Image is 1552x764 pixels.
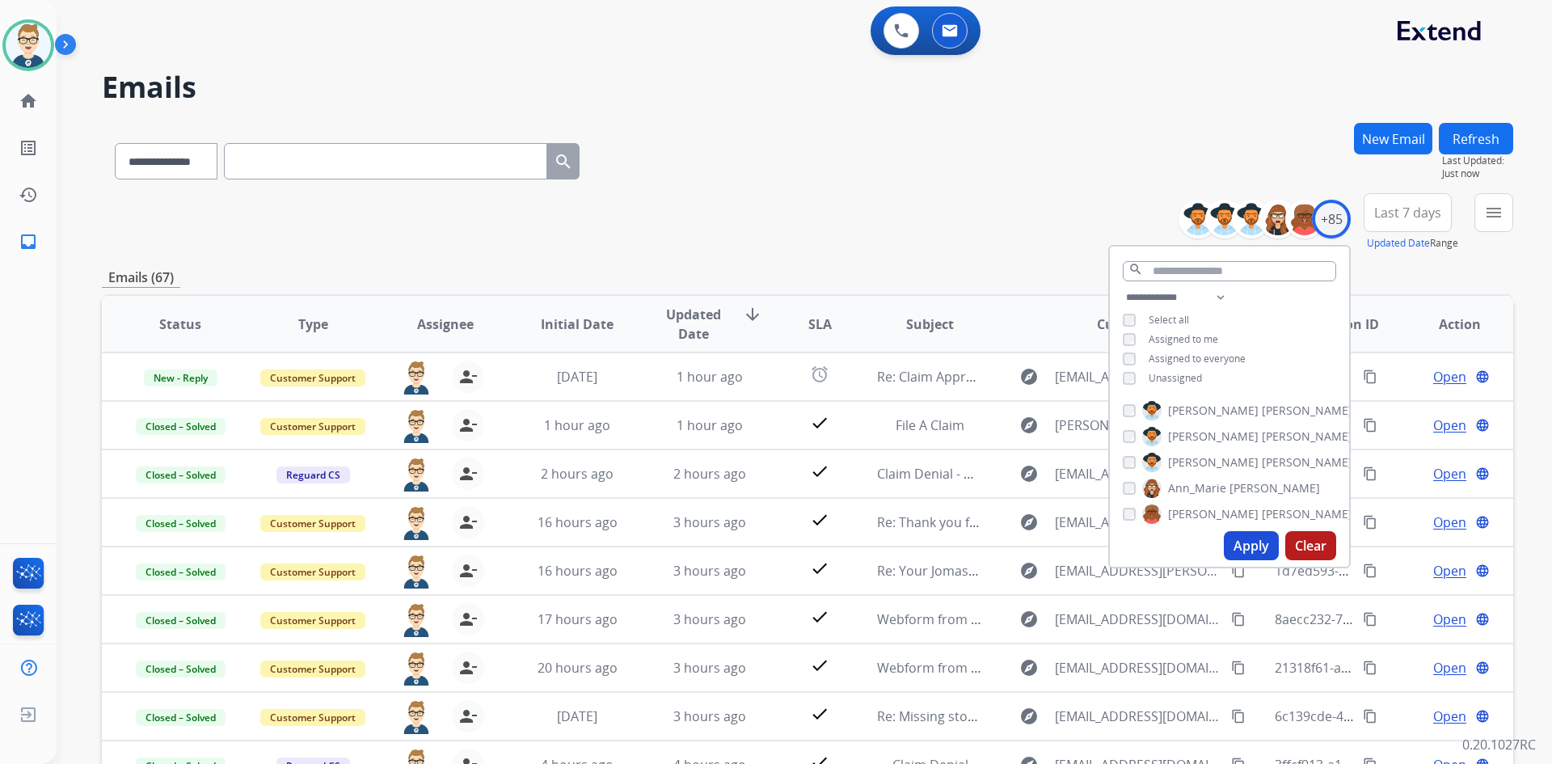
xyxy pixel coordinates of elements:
[102,268,180,288] p: Emails (67)
[458,464,478,483] mat-icon: person_remove
[538,659,618,677] span: 20 hours ago
[1363,418,1377,433] mat-icon: content_copy
[1019,610,1039,629] mat-icon: explore
[1055,610,1221,629] span: [EMAIL_ADDRESS][DOMAIN_NAME]
[877,465,1040,483] span: Claim Denial - Dining Table
[1363,466,1377,481] mat-icon: content_copy
[1275,610,1523,628] span: 8aecc232-7db3-40bc-a955-13e22c8e1492
[1442,167,1513,180] span: Just now
[810,510,829,530] mat-icon: check
[260,369,365,386] span: Customer Support
[877,659,1243,677] span: Webform from [EMAIL_ADDRESS][DOMAIN_NAME] on [DATE]
[1019,416,1039,435] mat-icon: explore
[19,232,38,251] mat-icon: inbox
[1019,367,1039,386] mat-icon: explore
[877,513,1329,531] span: Re: Thank you for protecting your The Natural Sapphire Company product
[1363,515,1377,530] mat-icon: content_copy
[810,462,829,481] mat-icon: check
[557,707,597,725] span: [DATE]
[19,138,38,158] mat-icon: list_alt
[276,466,350,483] span: Reguard CS
[538,513,618,531] span: 16 hours ago
[538,562,618,580] span: 16 hours ago
[1055,464,1221,483] span: [EMAIL_ADDRESS][DOMAIN_NAME]
[19,185,38,205] mat-icon: history
[400,652,432,686] img: agent-avatar
[400,361,432,395] img: agent-avatar
[1439,123,1513,154] button: Refresh
[1475,515,1490,530] mat-icon: language
[6,23,51,68] img: avatar
[136,661,226,677] span: Closed – Solved
[1231,709,1246,724] mat-icon: content_copy
[1097,314,1160,334] span: Customer
[810,656,829,675] mat-icon: check
[1367,236,1458,250] span: Range
[1149,352,1246,365] span: Assigned to everyone
[458,367,478,386] mat-icon: person_remove
[1262,506,1352,522] span: [PERSON_NAME]
[1374,209,1441,216] span: Last 7 days
[1381,296,1513,352] th: Action
[1231,564,1246,578] mat-icon: content_copy
[1475,612,1490,627] mat-icon: language
[400,603,432,637] img: agent-avatar
[1433,464,1466,483] span: Open
[458,658,478,677] mat-icon: person_remove
[144,369,217,386] span: New - Reply
[1149,371,1202,385] span: Unassigned
[458,416,478,435] mat-icon: person_remove
[400,700,432,734] img: agent-avatar
[1128,262,1143,276] mat-icon: search
[808,314,832,334] span: SLA
[810,704,829,724] mat-icon: check
[400,409,432,443] img: agent-avatar
[1363,564,1377,578] mat-icon: content_copy
[538,610,618,628] span: 17 hours ago
[1168,428,1259,445] span: [PERSON_NAME]
[1262,403,1352,419] span: [PERSON_NAME]
[1168,480,1226,496] span: Ann_Marie
[557,368,597,386] span: [DATE]
[1168,506,1259,522] span: [PERSON_NAME]
[458,707,478,726] mat-icon: person_remove
[810,365,829,384] mat-icon: alarm
[1224,531,1279,560] button: Apply
[260,564,365,580] span: Customer Support
[896,416,964,434] span: File A Claim
[1275,707,1524,725] span: 6c139cde-4636-4b58-bfb2-3dce1bb46347
[1433,367,1466,386] span: Open
[1019,658,1039,677] mat-icon: explore
[1019,513,1039,532] mat-icon: explore
[1433,610,1466,629] span: Open
[1363,612,1377,627] mat-icon: content_copy
[743,305,762,324] mat-icon: arrow_downward
[1433,513,1466,532] span: Open
[1363,709,1377,724] mat-icon: content_copy
[458,513,478,532] mat-icon: person_remove
[159,314,201,334] span: Status
[673,465,746,483] span: 2 hours ago
[1262,428,1352,445] span: [PERSON_NAME]
[877,610,1243,628] span: Webform from [EMAIL_ADDRESS][DOMAIN_NAME] on [DATE]
[1275,659,1520,677] span: 21318f61-ad30-4d04-95a8-b6146f20bc7b
[1364,193,1452,232] button: Last 7 days
[544,416,610,434] span: 1 hour ago
[136,709,226,726] span: Closed – Solved
[1055,561,1221,580] span: [EMAIL_ADDRESS][PERSON_NAME][DOMAIN_NAME]
[1354,123,1432,154] button: New Email
[1055,707,1221,726] span: [EMAIL_ADDRESS][DOMAIN_NAME]
[1367,237,1430,250] button: Updated Date
[1168,403,1259,419] span: [PERSON_NAME]
[1149,313,1189,327] span: Select all
[1055,658,1221,677] span: [EMAIL_ADDRESS][DOMAIN_NAME]
[673,610,746,628] span: 3 hours ago
[1168,454,1259,471] span: [PERSON_NAME]
[298,314,328,334] span: Type
[260,661,365,677] span: Customer Support
[136,612,226,629] span: Closed – Solved
[1433,561,1466,580] span: Open
[673,659,746,677] span: 3 hours ago
[1019,707,1039,726] mat-icon: explore
[458,561,478,580] mat-icon: person_remove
